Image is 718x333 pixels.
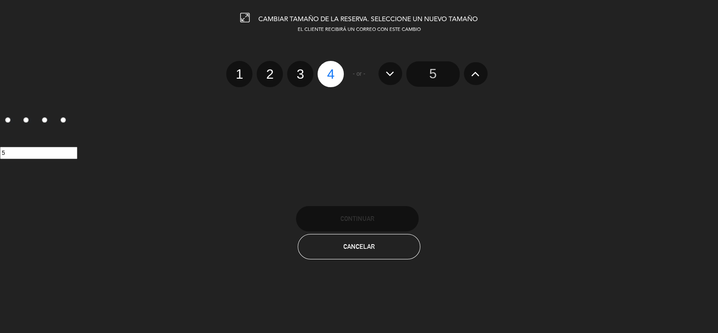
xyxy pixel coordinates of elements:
[37,114,56,128] label: 3
[318,61,344,87] label: 4
[5,117,11,123] input: 1
[19,114,37,128] label: 2
[298,28,421,32] span: EL CLIENTE RECIBIRÁ UN CORREO CON ESTE CAMBIO
[23,117,29,123] input: 2
[60,117,66,123] input: 4
[298,234,420,259] button: Cancelar
[42,117,47,123] input: 3
[296,206,419,231] button: Continuar
[343,243,375,250] span: Cancelar
[353,69,365,79] span: - or -
[340,215,374,222] span: Continuar
[257,61,283,87] label: 2
[287,61,313,87] label: 3
[258,16,478,23] span: CAMBIAR TAMAÑO DE LA RESERVA. SELECCIONE UN NUEVO TAMAÑO
[226,61,252,87] label: 1
[55,114,74,128] label: 4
